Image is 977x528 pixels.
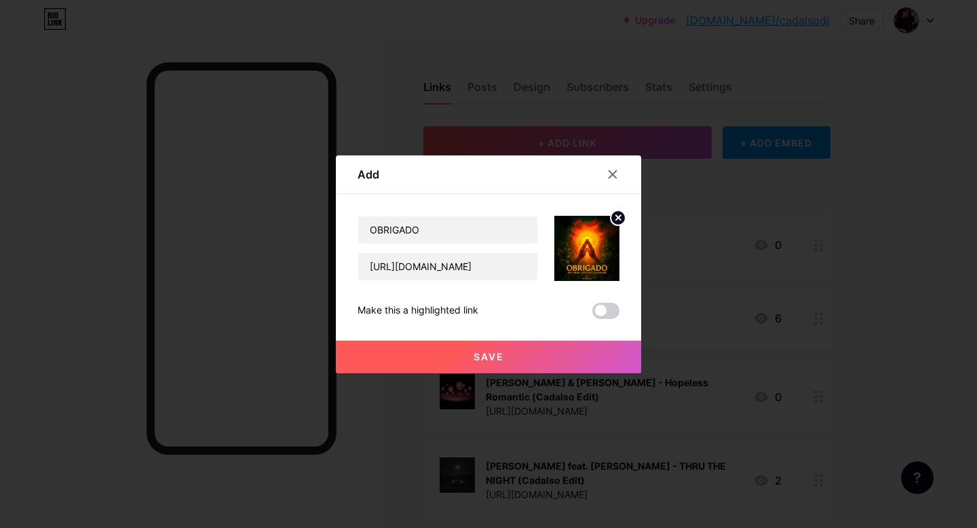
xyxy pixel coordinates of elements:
[336,341,641,373] button: Save
[554,216,619,281] img: link_thumbnail
[358,253,537,280] input: URL
[358,303,478,319] div: Make this a highlighted link
[358,166,379,183] div: Add
[358,216,537,244] input: Title
[474,351,504,362] span: Save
